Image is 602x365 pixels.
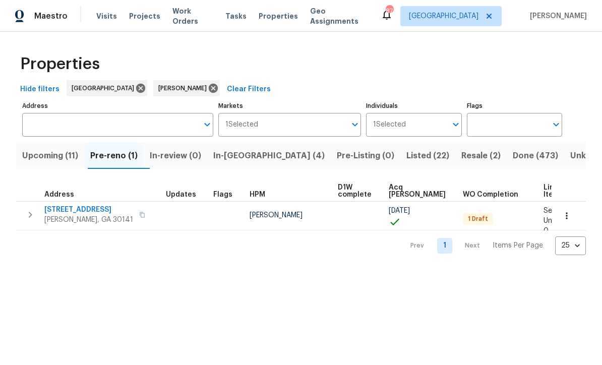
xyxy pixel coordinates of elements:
[463,191,518,198] span: WO Completion
[223,80,275,99] button: Clear Filters
[544,207,566,214] span: Sent: 1
[213,149,325,163] span: In-[GEOGRAPHIC_DATA] (4)
[449,117,463,132] button: Open
[544,217,568,234] span: Unsent: 0
[166,191,196,198] span: Updates
[22,149,78,163] span: Upcoming (11)
[44,191,74,198] span: Address
[464,215,492,223] span: 1 Draft
[72,83,138,93] span: [GEOGRAPHIC_DATA]
[225,120,258,129] span: 1 Selected
[406,149,449,163] span: Listed (22)
[366,103,461,109] label: Individuals
[389,184,446,198] span: Acq [PERSON_NAME]
[544,184,563,198] span: Line Items
[172,6,213,26] span: Work Orders
[153,80,220,96] div: [PERSON_NAME]
[310,6,369,26] span: Geo Assignments
[373,120,406,129] span: 1 Selected
[409,11,478,21] span: [GEOGRAPHIC_DATA]
[44,215,133,225] span: [PERSON_NAME], GA 30141
[20,59,100,69] span: Properties
[467,103,562,109] label: Flags
[96,11,117,21] span: Visits
[389,207,410,214] span: [DATE]
[386,6,393,16] div: 87
[227,83,271,96] span: Clear Filters
[401,236,586,255] nav: Pagination Navigation
[250,191,265,198] span: HPM
[338,184,372,198] span: D1W complete
[461,149,501,163] span: Resale (2)
[129,11,160,21] span: Projects
[337,149,394,163] span: Pre-Listing (0)
[158,83,211,93] span: [PERSON_NAME]
[16,80,64,99] button: Hide filters
[250,212,303,219] span: [PERSON_NAME]
[90,149,138,163] span: Pre-reno (1)
[437,238,452,254] a: Goto page 1
[20,83,59,96] span: Hide filters
[225,13,247,20] span: Tasks
[526,11,587,21] span: [PERSON_NAME]
[200,117,214,132] button: Open
[22,103,213,109] label: Address
[44,205,133,215] span: [STREET_ADDRESS]
[150,149,201,163] span: In-review (0)
[218,103,362,109] label: Markets
[493,240,543,251] p: Items Per Page
[549,117,563,132] button: Open
[259,11,298,21] span: Properties
[348,117,362,132] button: Open
[555,232,586,259] div: 25
[34,11,68,21] span: Maestro
[67,80,147,96] div: [GEOGRAPHIC_DATA]
[513,149,558,163] span: Done (473)
[213,191,232,198] span: Flags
